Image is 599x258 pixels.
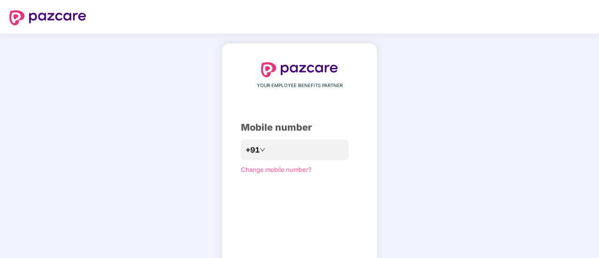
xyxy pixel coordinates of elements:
[260,147,265,153] span: down
[257,82,343,89] span: YOUR EMPLOYEE BENEFITS PARTNER
[9,10,86,25] img: logo
[241,120,358,135] div: Mobile number
[261,62,338,77] img: logo
[246,144,260,156] span: +91
[241,166,312,173] a: Change mobile number?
